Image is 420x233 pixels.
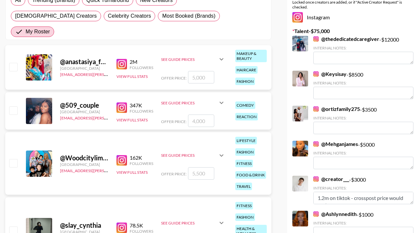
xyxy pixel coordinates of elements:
div: Internal Notes: [313,221,413,225]
div: Internal Notes: [313,186,413,190]
a: @Ashlynnedith [313,211,357,217]
div: 347K [130,102,153,109]
img: Instagram [116,223,127,233]
div: - $ 12000 [313,36,413,64]
img: Instagram [313,36,319,42]
div: [GEOGRAPHIC_DATA] [60,162,109,167]
a: [EMAIL_ADDRESS][PERSON_NAME][DOMAIN_NAME] [60,71,157,77]
div: @ anastasiya_fukkacumi [60,58,109,66]
div: travel [235,183,252,190]
img: Instagram [116,102,127,113]
span: Celebrity Creators [108,12,151,20]
img: Instagram [313,106,319,112]
div: Followers [130,161,153,166]
a: @thededicatedcaregiver [313,36,379,42]
div: @ 509_couple [60,101,109,109]
span: Offer Price: [161,119,187,124]
div: See Guide Prices [161,215,225,231]
div: Followers [130,109,153,114]
div: - $ 3500 [313,106,413,134]
input: 5,000 [188,71,214,83]
div: food & drink [235,171,266,179]
div: [GEOGRAPHIC_DATA] [60,109,109,114]
div: reaction [235,113,258,120]
span: [DEMOGRAPHIC_DATA] Creators [15,12,97,20]
a: @creator___ [313,176,349,182]
div: fitness [235,202,253,209]
div: - $ 3000 [313,176,413,204]
div: Internal Notes: [313,151,413,155]
span: Offer Price: [161,76,187,81]
a: @Keysisay [313,71,346,77]
textarea: 1.2m on tiktok - crosspost price would be $9,000 [313,192,413,204]
img: Instagram [313,211,319,217]
img: Instagram [116,59,127,69]
div: Internal Notes: [313,81,413,85]
div: 162K [130,154,153,161]
img: Instagram [313,71,319,77]
div: fashion [235,78,255,85]
div: Internal Notes: [313,116,413,120]
div: See Guide Prices [161,51,225,67]
button: View Full Stats [116,170,148,175]
span: My Roster [26,28,50,36]
div: See Guide Prices [161,100,218,105]
div: - $ 5000 [313,141,413,169]
img: Instagram [313,141,319,147]
div: @ slay_cynthia [60,221,109,229]
div: 78.5K [130,222,153,229]
button: View Full Stats [116,74,148,79]
label: Talent - $ 75,000 [292,28,415,34]
img: Instagram [313,176,319,182]
div: lifestyle [235,137,257,144]
span: Most Booked (Brands) [162,12,215,20]
a: [EMAIL_ADDRESS][PERSON_NAME][DOMAIN_NAME] [60,114,157,120]
a: @ortizfamily275 [313,106,360,112]
div: See Guide Prices [161,57,218,62]
button: View Full Stats [116,117,148,122]
div: See Guide Prices [161,221,218,225]
div: [GEOGRAPHIC_DATA] [60,66,109,71]
div: Instagram [292,12,415,23]
div: See Guide Prices [161,153,218,158]
div: - $ 8500 [313,71,413,99]
div: makeup & beauty [235,50,267,62]
div: Internal Notes: [313,45,413,50]
div: Followers [130,65,153,70]
span: Offer Price: [161,171,187,176]
div: fashion [235,213,255,221]
div: fitness [235,160,253,167]
div: comedy [235,101,255,109]
div: @ Woodcitylimits [60,154,109,162]
img: Instagram [116,155,127,166]
div: fashion [235,148,255,156]
div: See Guide Prices [161,95,225,111]
a: [EMAIL_ADDRESS][PERSON_NAME][DOMAIN_NAME] [60,167,157,173]
div: 2M [130,59,153,65]
div: See Guide Prices [161,148,225,163]
input: 5,500 [188,167,214,180]
input: 4,000 [188,115,214,127]
div: haircare [235,66,258,74]
img: Instagram [292,12,303,23]
a: @Mehganjames [313,141,358,147]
